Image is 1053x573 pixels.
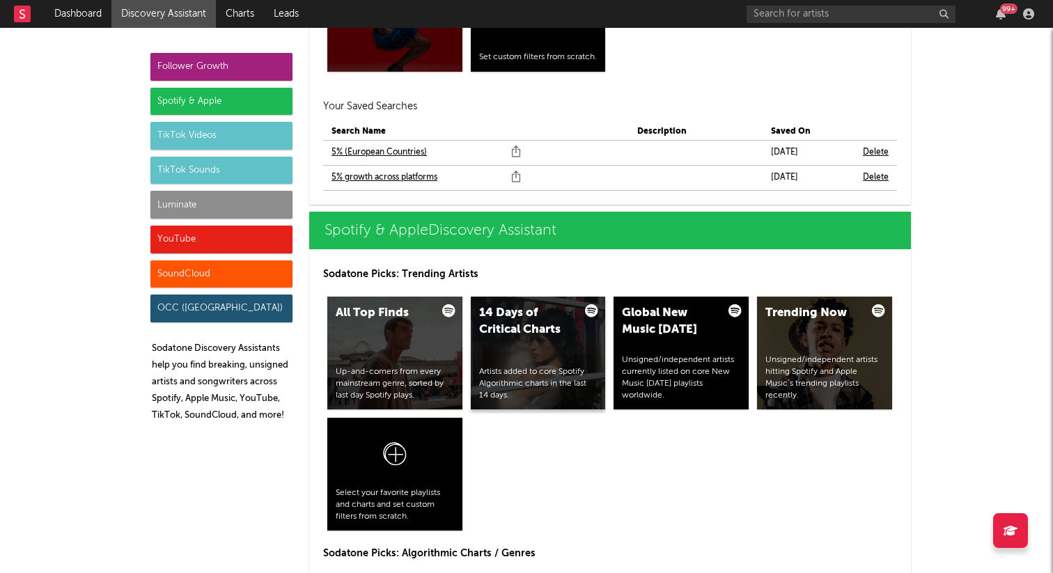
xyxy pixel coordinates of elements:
[996,8,1006,19] button: 99+
[323,123,629,141] th: Search Name
[336,366,454,401] div: Up-and-comers from every mainstream genre, sorted by last day Spotify plays.
[309,212,911,249] a: Spotify & AppleDiscovery Assistant
[757,297,892,409] a: Trending NowUnsigned/independent artists hitting Spotify and Apple Music’s trending playlists rec...
[471,297,606,409] a: 14 Days of Critical ChartsArtists added to core Spotify Algorithmic charts in the last 14 days.
[336,487,454,522] div: Select your favorite playlists and charts and set custom filters from scratch.
[150,260,292,288] div: SoundCloud
[855,165,897,190] td: Delete
[336,305,430,322] div: All Top Finds
[150,88,292,116] div: Spotify & Apple
[150,157,292,185] div: TikTok Sounds
[150,122,292,150] div: TikTok Videos
[479,305,574,338] div: 14 Days of Critical Charts
[323,98,897,115] h2: Your Saved Searches
[1000,3,1017,14] div: 99 +
[479,366,598,401] div: Artists added to core Spotify Algorithmic charts in the last 14 days.
[331,144,427,161] a: 5% (European Countries)
[747,6,955,23] input: Search for artists
[855,140,897,165] td: Delete
[152,340,292,424] p: Sodatone Discovery Assistants help you find breaking, unsigned artists and songwriters across Spo...
[765,305,860,322] div: Trending Now
[629,123,763,141] th: Description
[614,297,749,409] a: Global New Music [DATE]Unsigned/independent artists currently listed on core New Music [DATE] pla...
[327,297,462,409] a: All Top FindsUp-and-comers from every mainstream genre, sorted by last day Spotify plays.
[763,123,855,141] th: Saved On
[150,295,292,322] div: OCC ([GEOGRAPHIC_DATA])
[622,305,717,338] div: Global New Music [DATE]
[479,52,598,63] div: Set custom filters from scratch.
[622,354,740,401] div: Unsigned/independent artists currently listed on core New Music [DATE] playlists worldwide.
[150,53,292,81] div: Follower Growth
[327,418,462,531] a: Select your favorite playlists and charts and set custom filters from scratch.
[150,226,292,253] div: YouTube
[763,140,855,165] td: [DATE]
[323,545,897,562] p: Sodatone Picks: Algorithmic Charts / Genres
[331,169,437,186] a: 5% growth across platforms
[323,266,897,283] p: Sodatone Picks: Trending Artists
[150,191,292,219] div: Luminate
[765,354,884,401] div: Unsigned/independent artists hitting Spotify and Apple Music’s trending playlists recently.
[763,165,855,190] td: [DATE]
